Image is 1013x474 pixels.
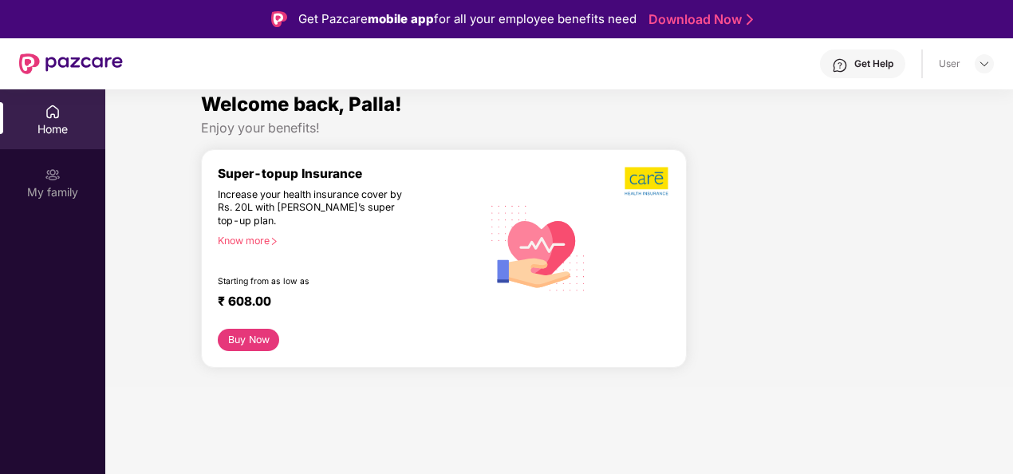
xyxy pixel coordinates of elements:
div: Get Help [854,57,893,70]
img: svg+xml;base64,PHN2ZyB3aWR0aD0iMjAiIGhlaWdodD0iMjAiIHZpZXdCb3g9IjAgMCAyMCAyMCIgZmlsbD0ibm9uZSIgeG... [45,167,61,183]
strong: mobile app [368,11,434,26]
a: Download Now [648,11,748,28]
img: svg+xml;base64,PHN2ZyBpZD0iRHJvcGRvd24tMzJ4MzIiIHhtbG5zPSJodHRwOi8vd3d3LnczLm9yZy8yMDAwL3N2ZyIgd2... [978,57,991,70]
div: Enjoy your benefits! [201,120,917,136]
img: Stroke [747,11,753,28]
button: Buy Now [218,329,279,351]
span: Welcome back, Palla! [201,93,402,116]
img: New Pazcare Logo [19,53,123,74]
div: User [939,57,960,70]
div: Get Pazcare for all your employee benefits need [298,10,637,29]
div: Super-topup Insurance [218,166,482,181]
img: svg+xml;base64,PHN2ZyBpZD0iSG9tZSIgeG1sbnM9Imh0dHA6Ly93d3cudzMub3JnLzIwMDAvc3ZnIiB3aWR0aD0iMjAiIG... [45,104,61,120]
span: right [270,237,278,246]
div: Starting from as low as [218,276,414,287]
img: svg+xml;base64,PHN2ZyBpZD0iSGVscC0zMngzMiIgeG1sbnM9Imh0dHA6Ly93d3cudzMub3JnLzIwMDAvc3ZnIiB3aWR0aD... [832,57,848,73]
img: Logo [271,11,287,27]
div: Know more [218,235,472,246]
div: ₹ 608.00 [218,294,466,313]
img: svg+xml;base64,PHN2ZyB4bWxucz0iaHR0cDovL3d3dy53My5vcmcvMjAwMC9zdmciIHhtbG5zOnhsaW5rPSJodHRwOi8vd3... [482,190,595,305]
img: b5dec4f62d2307b9de63beb79f102df3.png [625,166,670,196]
div: Increase your health insurance cover by Rs. 20L with [PERSON_NAME]’s super top-up plan. [218,188,413,228]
